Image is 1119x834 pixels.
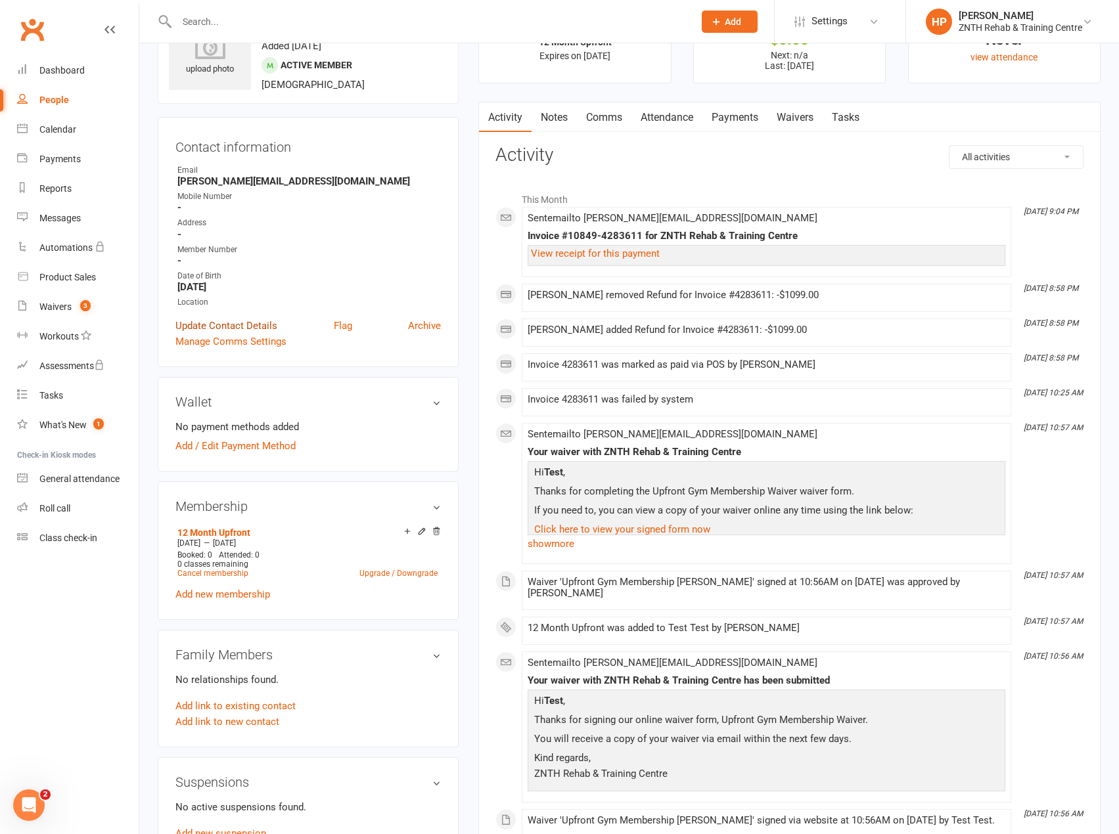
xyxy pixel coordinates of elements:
div: Calendar [39,124,76,135]
strong: - [177,255,441,267]
div: Product Sales [39,272,96,282]
strong: - [177,229,441,240]
span: Sent email to [PERSON_NAME][EMAIL_ADDRESS][DOMAIN_NAME] [528,212,817,224]
p: Thanks for signing our online waiver form, Upfront Gym Membership Waiver. [531,712,1002,731]
a: Activity [479,102,532,133]
p: No relationships found. [175,672,441,688]
button: Add [702,11,758,33]
div: Roll call [39,503,70,514]
div: Payments [39,154,81,164]
span: 2 [40,789,51,800]
a: Add link to existing contact [175,698,296,714]
a: show more [528,535,1005,553]
a: People [17,85,139,115]
a: Calendar [17,115,139,144]
a: Clubworx [16,13,49,46]
span: Expires on [DATE] [539,51,610,61]
div: Invoice 4283611 was marked as paid via POS by [PERSON_NAME] [528,359,1005,370]
div: [PERSON_NAME] removed Refund for Invoice #4283611: -$1099.00 [528,290,1005,301]
h3: Family Members [175,647,441,662]
span: Booked: 0 [177,550,212,560]
a: Tasks [17,381,139,410]
div: What's New [39,420,87,430]
i: [DATE] 10:56 AM [1024,809,1083,818]
p: Kind regards, ZNTH Rehab & Training Centre [531,750,1002,785]
a: Product Sales [17,263,139,292]
a: Roll call [17,494,139,523]
a: Class kiosk mode [17,523,139,553]
a: Add new membership [175,588,270,600]
a: View receipt for this payment [531,248,660,259]
div: Never [921,33,1088,47]
div: [PERSON_NAME] [959,10,1082,22]
a: Add link to new contact [175,714,279,730]
h3: Activity [495,145,1084,165]
div: [PERSON_NAME] added Refund for Invoice #4283611: -$1099.00 [528,324,1005,336]
div: Waiver 'Upfront Gym Membership [PERSON_NAME]' signed at 10:56AM on [DATE] was approved by [PERSON... [528,577,1005,599]
i: [DATE] 10:57 AM [1024,571,1083,580]
div: Your waiver with ZNTH Rehab & Training Centre has been submitted [528,675,1005,686]
time: Added [DATE] [262,40,321,52]
div: Assessments [39,361,104,371]
div: Location [177,296,441,309]
a: Automations [17,233,139,263]
a: Add / Edit Payment Method [175,438,296,454]
i: [DATE] 8:58 PM [1024,318,1078,328]
strong: [DATE] [177,281,441,293]
a: Attendance [631,102,702,133]
p: Hi , [531,464,1002,483]
div: Waiver 'Upfront Gym Membership [PERSON_NAME]' signed via website at 10:56AM on [DATE] by Test Test. [528,815,1005,826]
div: Waivers [39,301,72,312]
iframe: Intercom live chat [13,789,45,821]
a: Messages [17,204,139,233]
a: What's New1 [17,410,139,440]
div: Invoice #10849-4283611 for ZNTH Rehab & Training Centre [528,230,1005,242]
i: [DATE] 8:58 PM [1024,284,1078,293]
a: 12 Month Upfront [177,527,250,538]
a: Assessments [17,351,139,381]
a: General attendance kiosk mode [17,464,139,494]
a: view attendance [971,52,1038,62]
p: Next: n/a Last: [DATE] [706,50,873,71]
a: Dashboard [17,56,139,85]
span: Sent email to [PERSON_NAME][EMAIL_ADDRESS][DOMAIN_NAME] [528,428,817,440]
a: Payments [702,102,767,133]
a: Tasks [823,102,869,133]
p: Hi , [531,693,1002,712]
i: [DATE] 10:57 AM [1024,423,1083,432]
span: 3 [80,300,91,311]
a: Flag [334,318,352,334]
input: Search... [173,12,685,31]
div: Mobile Number [177,190,441,203]
i: [DATE] 8:58 PM [1024,353,1078,362]
a: Cancel membership [177,569,248,578]
div: Your waiver with ZNTH Rehab & Training Centre [528,447,1005,458]
span: Sent email to [PERSON_NAME][EMAIL_ADDRESS][DOMAIN_NAME] [528,657,817,669]
span: [DATE] [177,538,200,548]
a: Update Contact Details [175,318,277,334]
i: [DATE] 9:04 PM [1024,207,1078,216]
li: No payment methods added [175,419,441,435]
i: [DATE] 10:25 AM [1024,388,1083,397]
a: Waivers 3 [17,292,139,322]
a: Archive [408,318,441,334]
h3: Membership [175,499,441,514]
p: If you need to, you can view a copy of your waiver online any time using the link below: [531,502,1002,521]
div: People [39,95,69,105]
span: Add [725,16,741,27]
div: Member Number [177,244,441,256]
p: You will receive a copy of your waiver via email within the next few days. [531,731,1002,750]
i: [DATE] 10:56 AM [1024,651,1083,661]
div: Email [177,164,441,177]
h3: Wallet [175,395,441,409]
span: [DEMOGRAPHIC_DATA] [262,79,365,91]
span: 0 classes remaining [177,560,248,569]
div: General attendance [39,473,120,484]
div: Invoice 4283611 was failed by system [528,394,1005,405]
div: Class check-in [39,533,97,543]
div: HP [926,9,952,35]
strong: Test [544,466,563,478]
div: $0.00 [706,33,873,47]
i: [DATE] 10:57 AM [1024,617,1083,626]
span: Active member [281,60,352,70]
